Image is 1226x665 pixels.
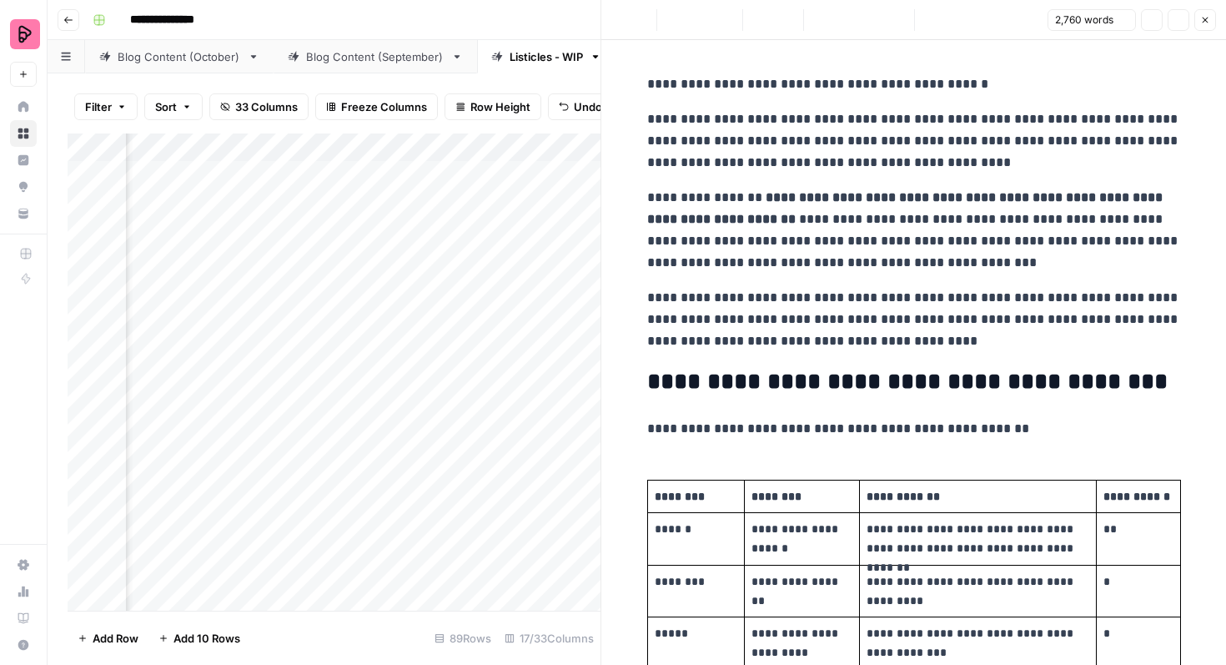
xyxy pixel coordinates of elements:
[548,93,613,120] button: Undo
[574,98,602,115] span: Undo
[85,40,274,73] a: Blog Content (October)
[68,625,148,652] button: Add Row
[74,93,138,120] button: Filter
[428,625,498,652] div: 89 Rows
[148,625,250,652] button: Add 10 Rows
[10,605,37,632] a: Learning Hub
[118,48,241,65] div: Blog Content (October)
[315,93,438,120] button: Freeze Columns
[209,93,309,120] button: 33 Columns
[10,13,37,55] button: Workspace: Preply
[498,625,600,652] div: 17/33 Columns
[306,48,445,65] div: Blog Content (September)
[510,48,583,65] div: Listicles - WIP
[470,98,530,115] span: Row Height
[10,147,37,174] a: Insights
[10,19,40,49] img: Preply Logo
[1048,9,1136,31] button: 2,760 words
[155,98,177,115] span: Sort
[235,98,298,115] span: 33 Columns
[341,98,427,115] span: Freeze Columns
[10,578,37,605] a: Usage
[10,174,37,200] a: Opportunities
[85,98,112,115] span: Filter
[93,630,138,647] span: Add Row
[477,40,616,73] a: Listicles - WIP
[144,93,203,120] button: Sort
[274,40,477,73] a: Blog Content (September)
[10,93,37,120] a: Home
[1055,13,1113,28] span: 2,760 words
[10,552,37,578] a: Settings
[445,93,541,120] button: Row Height
[10,632,37,658] button: Help + Support
[10,120,37,147] a: Browse
[173,630,240,647] span: Add 10 Rows
[10,200,37,227] a: Your Data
